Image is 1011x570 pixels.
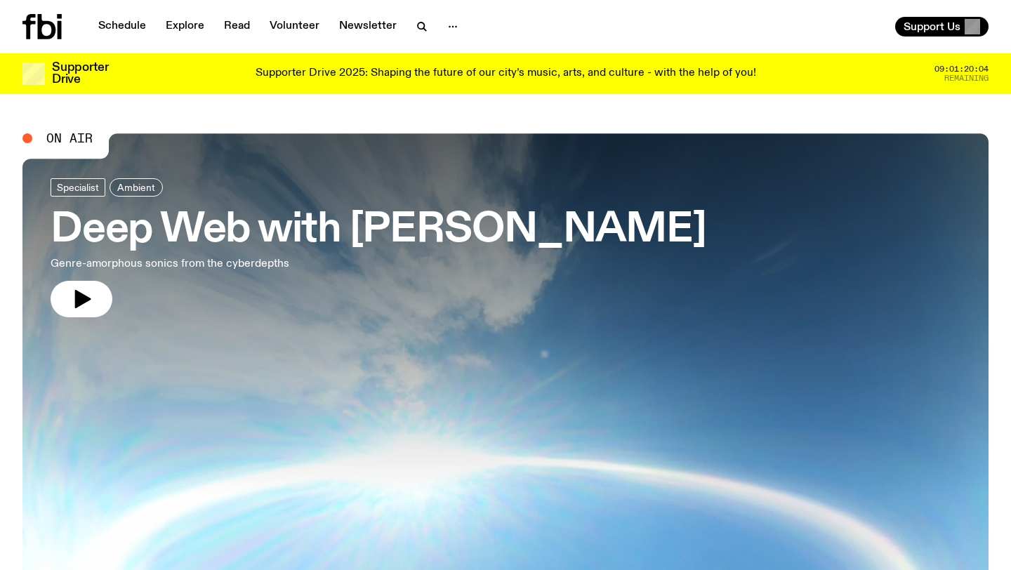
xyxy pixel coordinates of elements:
p: Supporter Drive 2025: Shaping the future of our city’s music, arts, and culture - with the help o... [256,67,756,80]
button: Support Us [895,17,989,37]
span: Remaining [944,74,989,82]
a: Volunteer [261,17,328,37]
span: On Air [46,132,93,145]
a: Explore [157,17,213,37]
span: 09:01:20:04 [934,65,989,73]
span: Ambient [117,182,155,192]
span: Specialist [57,182,99,192]
span: Support Us [904,20,960,33]
a: Specialist [51,178,105,197]
a: Deep Web with [PERSON_NAME]Genre-amorphous sonics from the cyberdepths [51,178,706,317]
h3: Supporter Drive [52,62,108,86]
a: Read [216,17,258,37]
a: Schedule [90,17,154,37]
a: Newsletter [331,17,405,37]
h3: Deep Web with [PERSON_NAME] [51,211,706,250]
a: Ambient [110,178,163,197]
p: Genre-amorphous sonics from the cyberdepths [51,256,410,272]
